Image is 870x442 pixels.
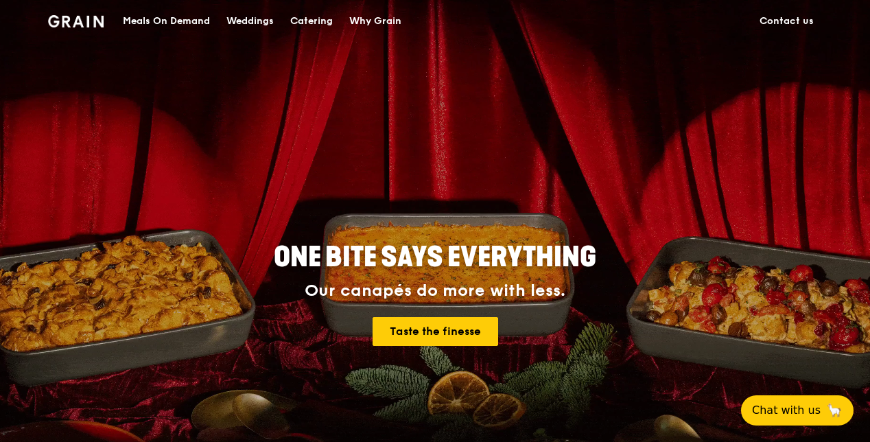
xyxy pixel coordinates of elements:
span: Chat with us [752,402,821,419]
div: Catering [290,1,333,42]
div: Why Grain [349,1,401,42]
div: Weddings [226,1,274,42]
a: Taste the finesse [373,317,498,346]
a: Contact us [751,1,822,42]
button: Chat with us🦙 [741,395,854,426]
div: Meals On Demand [123,1,210,42]
a: Weddings [218,1,282,42]
span: 🦙 [826,402,843,419]
a: Why Grain [341,1,410,42]
a: Catering [282,1,341,42]
img: Grain [48,15,104,27]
